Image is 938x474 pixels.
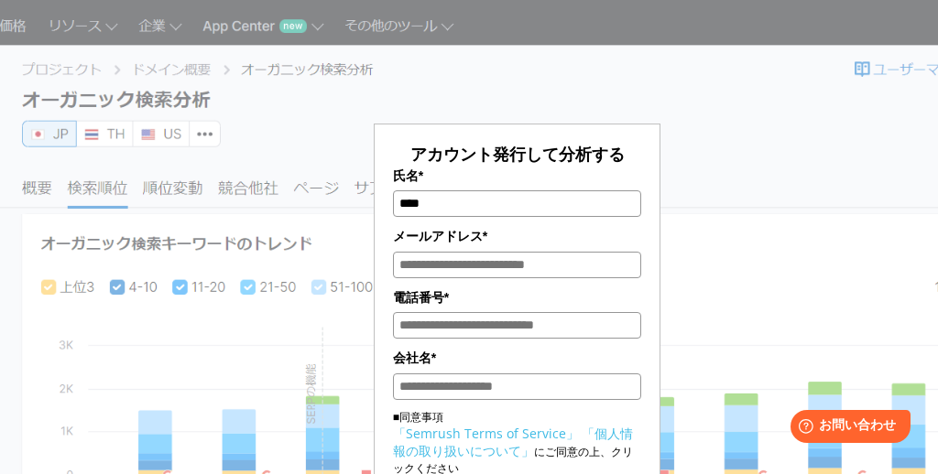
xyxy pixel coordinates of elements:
[410,143,625,165] span: アカウント発行して分析する
[393,287,641,307] label: 電話番号*
[393,425,633,459] a: 「個人情報の取り扱いについて」
[393,425,579,442] a: 「Semrush Terms of Service」
[775,403,918,454] iframe: Help widget launcher
[393,226,641,246] label: メールアドレス*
